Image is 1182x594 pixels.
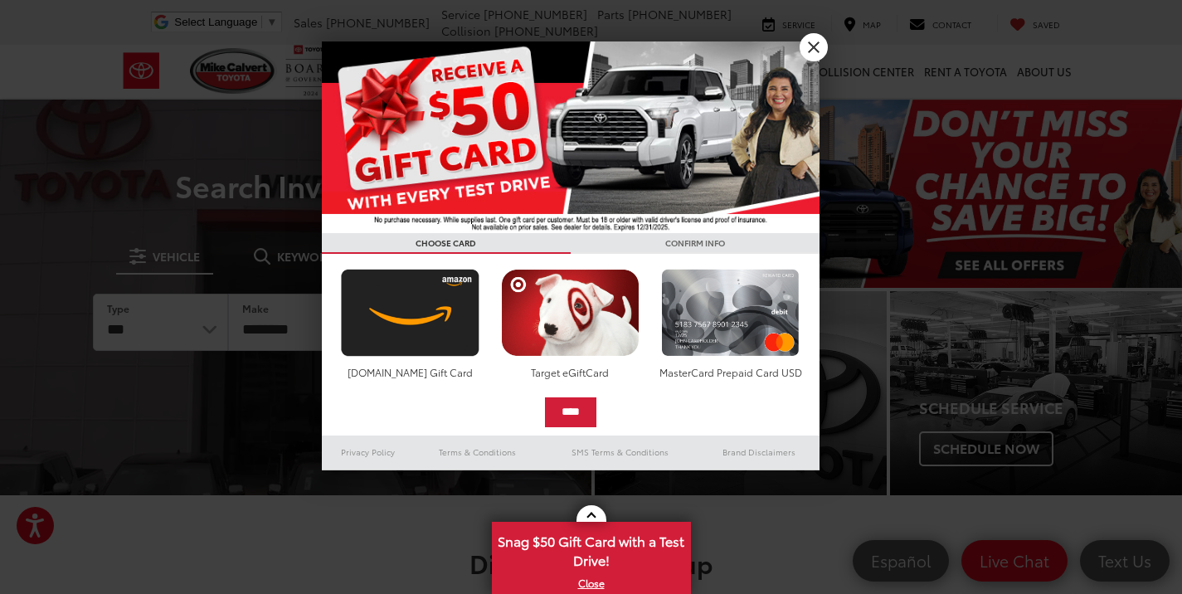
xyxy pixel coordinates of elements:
a: SMS Terms & Conditions [542,442,698,462]
img: amazoncard.png [337,269,484,357]
div: [DOMAIN_NAME] Gift Card [337,365,484,379]
img: 55838_top_625864.jpg [322,41,820,233]
img: mastercard.png [657,269,804,357]
a: Privacy Policy [322,442,415,462]
h3: CHOOSE CARD [322,233,571,254]
span: Snag $50 Gift Card with a Test Drive! [494,523,689,574]
a: Terms & Conditions [414,442,541,462]
img: targetcard.png [497,269,644,357]
h3: CONFIRM INFO [571,233,820,254]
div: MasterCard Prepaid Card USD [657,365,804,379]
a: Brand Disclaimers [698,442,820,462]
div: Target eGiftCard [497,365,644,379]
